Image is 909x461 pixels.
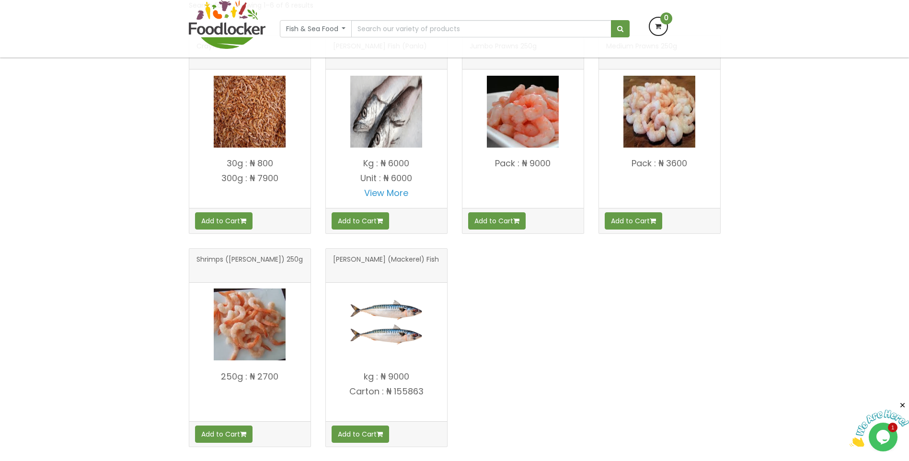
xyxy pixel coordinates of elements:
input: Search our variety of products [351,20,611,37]
button: Add to Cart [332,426,389,443]
button: Fish & Sea Food [280,20,352,37]
span: 0 [660,12,672,24]
p: Kg : ₦ 6000 [326,159,447,168]
p: Unit : ₦ 6000 [326,173,447,183]
img: Crayfish [214,76,286,148]
i: Add to cart [377,218,383,224]
i: Add to cart [240,431,246,438]
img: Shrimps (Perez) 250g [214,288,286,360]
button: Add to Cart [332,212,389,230]
button: Add to Cart [468,212,526,230]
p: 300g : ₦ 7900 [189,173,311,183]
p: kg : ₦ 9000 [326,372,447,381]
img: Medium Prawns 250g [623,76,695,148]
i: Add to cart [513,218,519,224]
p: Carton : ₦ 155863 [326,387,447,396]
img: Titus (Mackerel) Fish [350,288,422,360]
iframe: chat widget [850,401,909,447]
button: Add to Cart [195,426,253,443]
i: Add to cart [650,218,656,224]
p: Pack : ₦ 3600 [599,159,720,168]
i: Add to cart [377,431,383,438]
button: Add to Cart [605,212,662,230]
a: View More [364,187,408,199]
i: Add to cart [240,218,246,224]
span: [PERSON_NAME] (Mackerel) Fish [333,256,439,275]
p: 250g : ₦ 2700 [189,372,311,381]
span: Shrimps ([PERSON_NAME]) 250g [196,256,303,275]
img: Hake Fish (Panla) [350,76,422,148]
button: Add to Cart [195,212,253,230]
img: Jumbo Prawns 250g [487,76,559,148]
p: Pack : ₦ 9000 [462,159,584,168]
p: 30g : ₦ 800 [189,159,311,168]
